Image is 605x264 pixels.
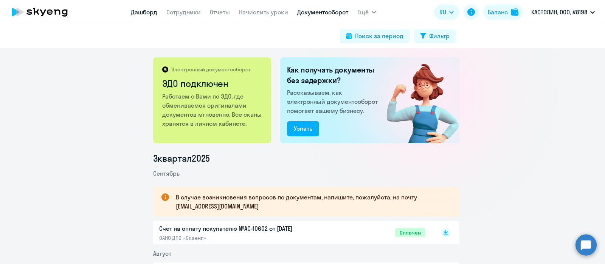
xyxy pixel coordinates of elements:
[176,193,446,211] p: В случае возникновения вопросов по документам, напишите, пожалуйста, на почту [EMAIL_ADDRESS][DOM...
[162,92,263,128] p: Работаем с Вами по ЭДО, где обмениваемся оригиналами документов мгновенно. Все сканы хранятся в л...
[287,65,381,86] h2: Как получать документы без задержки?
[414,29,456,43] button: Фильтр
[153,170,180,177] span: Сентябрь
[297,8,348,16] a: Документооборот
[159,235,318,241] p: ОАНО ДПО «Скаенг»
[162,77,263,90] h2: ЭДО подключен
[340,29,410,43] button: Поиск за период
[355,31,403,40] div: Поиск за период
[294,124,312,133] div: Узнать
[488,8,508,17] div: Баланс
[483,5,523,20] button: Балансbalance
[159,224,318,233] p: Счет на оплату покупателю №AC-10602 от [DATE]
[153,250,171,257] span: Август
[357,8,369,17] span: Ещё
[131,8,157,16] a: Дашборд
[357,5,376,20] button: Ещё
[210,8,230,16] a: Отчеты
[287,121,319,136] button: Узнать
[395,228,425,237] span: Оплачен
[166,8,201,16] a: Сотрудники
[239,8,288,16] a: Начислить уроки
[429,31,450,40] div: Фильтр
[439,8,446,17] span: RU
[531,8,587,17] p: КАСТОЛИН, ООО, #8198
[434,5,459,20] button: RU
[153,152,459,164] li: 3 квартал 2025
[171,66,251,73] p: Электронный документооборот
[527,3,599,21] button: КАСТОЛИН, ООО, #8198
[511,8,518,16] img: balance
[287,88,381,115] p: Рассказываем, как электронный документооборот помогает вашему бизнесу.
[374,57,459,143] img: connected
[159,224,425,241] a: Счет на оплату покупателю №AC-10602 от [DATE]ОАНО ДПО «Скаенг»Оплачен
